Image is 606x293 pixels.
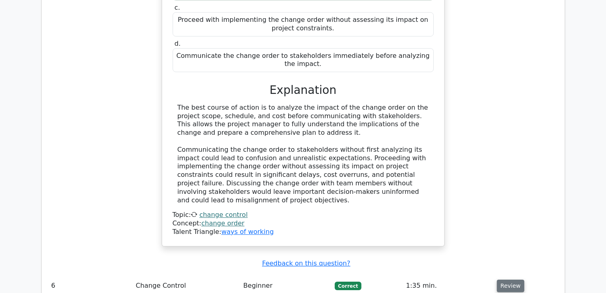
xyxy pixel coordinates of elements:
[173,219,434,228] div: Concept:
[221,228,274,236] a: ways of working
[173,48,434,72] div: Communicate the change order to stakeholders immediately before analyzing the impact.
[262,259,350,267] a: Feedback on this question?
[335,282,361,290] span: Correct
[173,12,434,36] div: Proceed with implementing the change order without assessing its impact on project constraints.
[497,280,524,292] button: Review
[177,104,429,205] div: The best course of action is to analyze the impact of the change order on the project scope, sche...
[177,83,429,97] h3: Explanation
[199,211,247,219] a: change control
[173,211,434,219] div: Topic:
[175,40,181,47] span: d.
[175,4,180,11] span: c.
[173,211,434,236] div: Talent Triangle:
[201,219,245,227] a: change order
